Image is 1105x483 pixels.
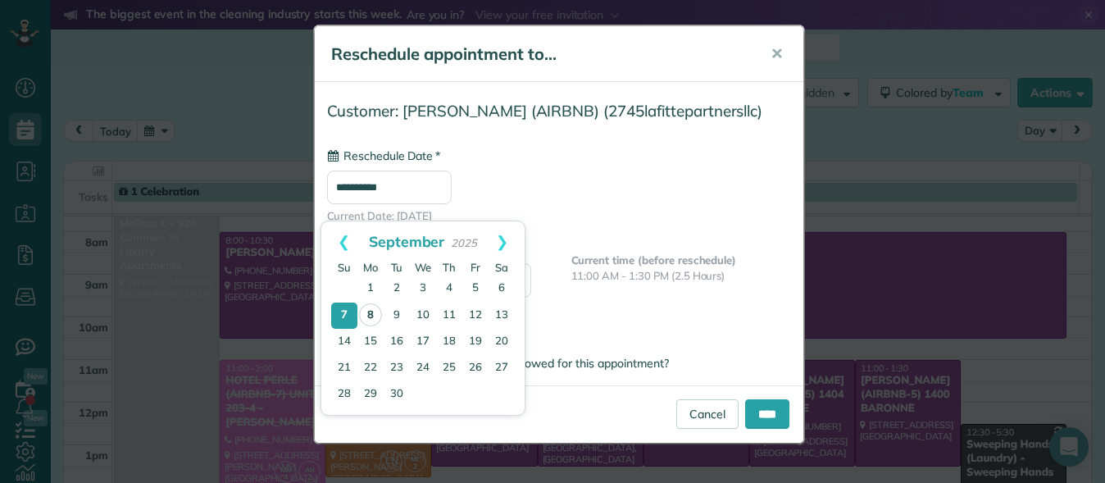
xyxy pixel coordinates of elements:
a: Prev [321,221,366,262]
a: 28 [331,381,357,408]
a: 8 [359,303,382,326]
a: 16 [384,329,410,355]
span: September [369,232,445,250]
a: 10 [410,303,436,329]
span: Current Date: [DATE] [327,208,791,224]
a: Cancel [676,399,739,429]
span: Saturday [495,261,508,274]
a: 9 [384,303,410,329]
a: 2 [384,276,410,302]
a: 30 [384,381,410,408]
b: Current time (before reschedule) [571,253,737,267]
label: Reschedule Date [327,148,440,164]
span: Thursday [443,261,456,274]
a: 18 [436,329,462,355]
a: Next [480,221,525,262]
span: Tuesday [391,261,403,274]
span: Friday [471,261,480,274]
a: 27 [489,355,515,381]
a: 22 [357,355,384,381]
a: 1 [357,276,384,302]
a: 29 [357,381,384,408]
h4: Customer: [PERSON_NAME] (AIRBNB) (2745lafittepartnersllc) [327,103,791,120]
a: 17 [410,329,436,355]
p: 11:00 AM - 1:30 PM (2.5 Hours) [571,268,791,284]
a: 20 [489,329,515,355]
a: 6 [489,276,515,302]
a: 12 [462,303,489,329]
span: Sunday [338,261,351,274]
a: 21 [331,355,357,381]
a: 24 [410,355,436,381]
a: 7 [331,303,357,329]
a: 5 [462,276,489,302]
a: 3 [410,276,436,302]
a: 11 [436,303,462,329]
span: ✕ [771,44,783,63]
a: 15 [357,329,384,355]
a: 13 [489,303,515,329]
span: Monday [363,261,378,274]
a: 4 [436,276,462,302]
span: Wednesday [415,261,431,274]
a: 26 [462,355,489,381]
h5: Reschedule appointment to... [331,43,748,66]
a: 23 [384,355,410,381]
a: 14 [331,329,357,355]
a: 19 [462,329,489,355]
a: 25 [436,355,462,381]
span: 2025 [451,236,477,249]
